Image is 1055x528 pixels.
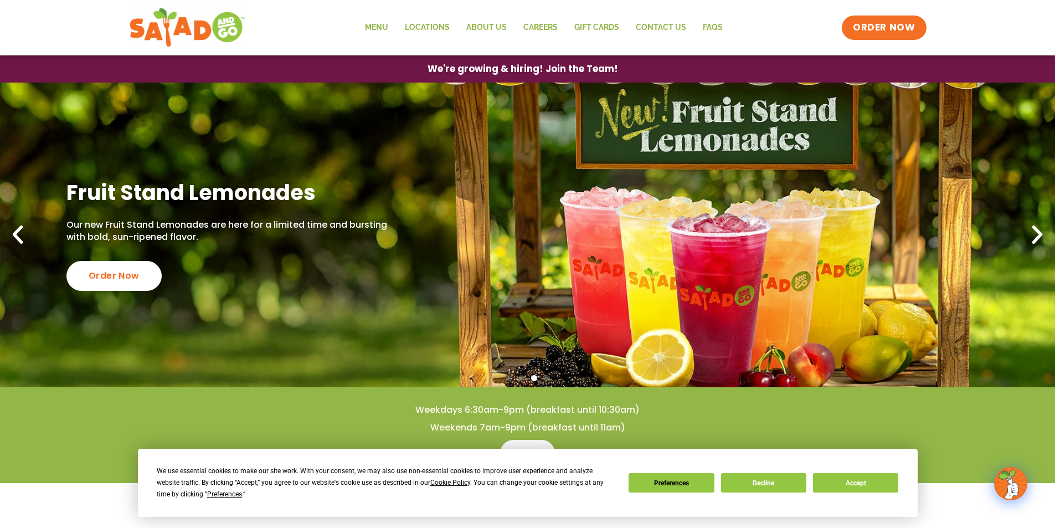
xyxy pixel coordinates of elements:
span: Cookie Policy [430,479,470,486]
button: Preferences [629,473,714,493]
div: Previous slide [6,223,30,247]
a: FAQs [694,15,731,40]
a: About Us [458,15,515,40]
div: Order Now [66,261,162,291]
img: wpChatIcon [995,468,1026,499]
span: Go to slide 3 [531,375,537,381]
p: Our new Fruit Stand Lemonades are here for a limited time and bursting with bold, sun-ripened fla... [66,219,393,244]
a: Menu [357,15,397,40]
div: We use essential cookies to make our site work. With your consent, we may also use non-essential ... [157,465,615,500]
div: Cookie Consent Prompt [138,449,918,517]
h4: Weekdays 6:30am-9pm (breakfast until 10:30am) [22,404,1033,416]
span: Go to slide 4 [544,375,550,381]
span: We're growing & hiring! Join the Team! [428,64,618,74]
button: Decline [721,473,806,493]
span: Go to slide 1 [506,375,512,381]
h4: Weekends 7am-9pm (breakfast until 11am) [22,422,1033,434]
a: Menu [500,440,555,467]
span: Preferences [207,490,242,498]
a: Careers [515,15,566,40]
a: GIFT CARDS [566,15,627,40]
h2: Fruit Stand Lemonades [66,179,393,206]
nav: Menu [357,15,731,40]
div: Next slide [1025,223,1049,247]
a: Locations [397,15,458,40]
a: We're growing & hiring! Join the Team! [411,56,635,82]
a: Contact Us [627,15,694,40]
button: Accept [813,473,898,493]
span: Menu [513,447,542,460]
span: Go to slide 2 [518,375,524,381]
span: ORDER NOW [853,21,915,34]
img: new-SAG-logo-768×292 [129,6,246,50]
a: ORDER NOW [842,16,926,40]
